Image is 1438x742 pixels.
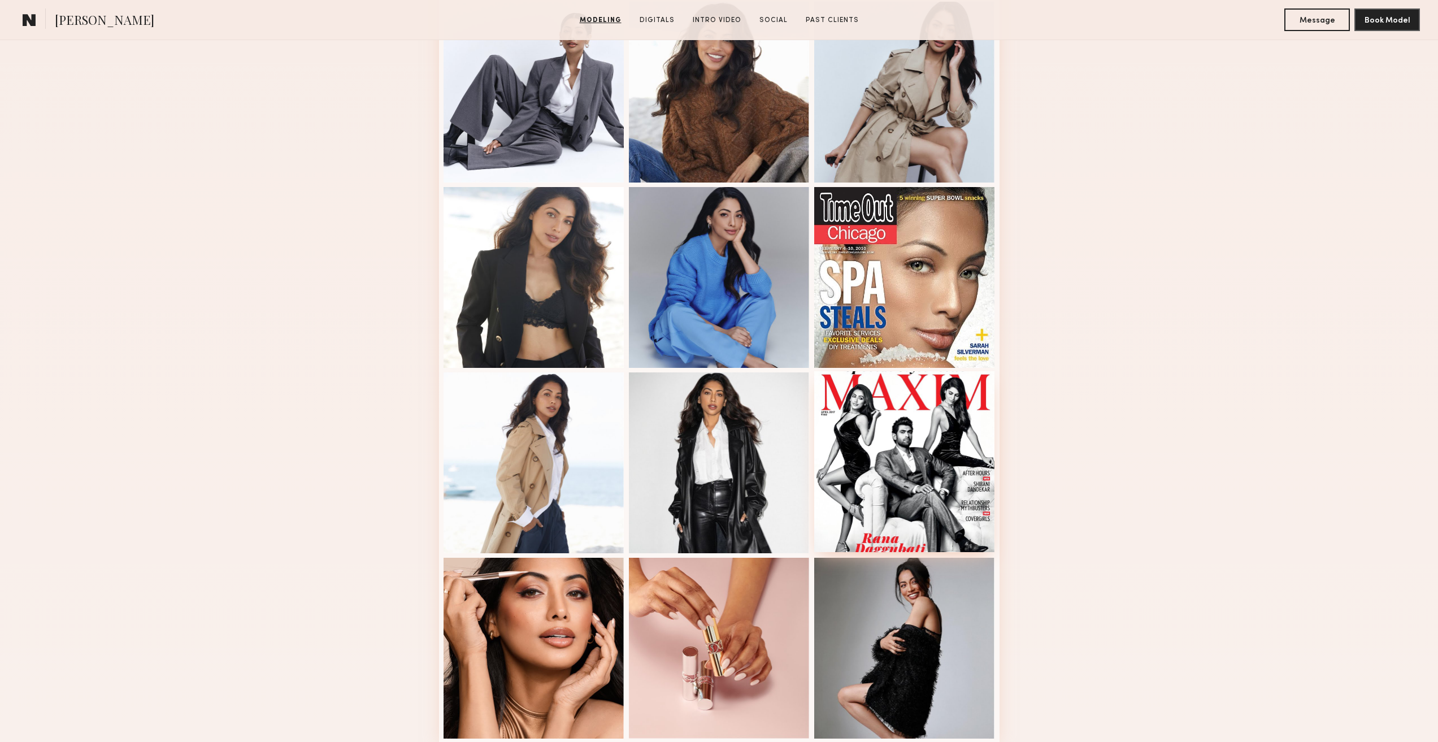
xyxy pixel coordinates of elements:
[1354,8,1420,31] button: Book Model
[55,11,154,31] span: [PERSON_NAME]
[1354,15,1420,24] a: Book Model
[575,15,626,25] a: Modeling
[688,15,746,25] a: Intro Video
[1284,8,1350,31] button: Message
[755,15,792,25] a: Social
[635,15,679,25] a: Digitals
[801,15,863,25] a: Past Clients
